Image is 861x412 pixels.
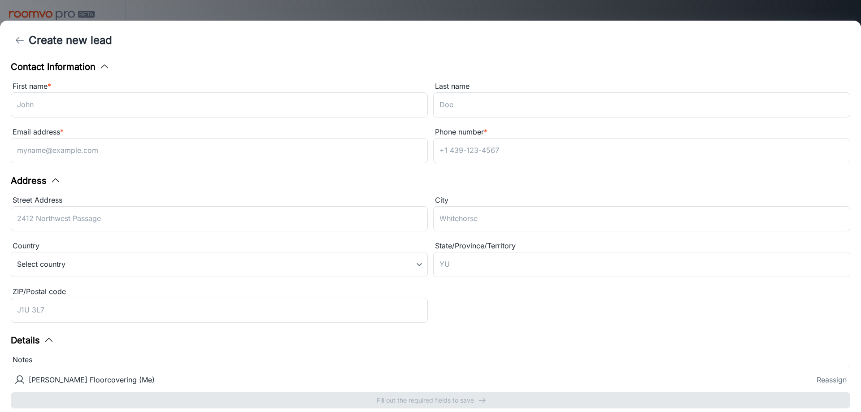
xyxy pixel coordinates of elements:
[29,374,155,385] p: [PERSON_NAME] Floorcovering (Me)
[11,126,428,138] div: Email address
[11,286,428,298] div: ZIP/Postal code
[11,298,428,323] input: J1U 3L7
[11,81,428,92] div: First name
[11,252,428,277] div: Select country
[433,126,850,138] div: Phone number
[11,206,428,231] input: 2412 Northwest Passage
[433,81,850,92] div: Last name
[433,252,850,277] input: YU
[11,174,61,187] button: Address
[11,60,110,74] button: Contact Information
[433,138,850,163] input: +1 439-123-4567
[433,240,850,252] div: State/Province/Territory
[11,334,54,347] button: Details
[817,374,847,385] button: Reassign
[433,206,850,231] input: Whitehorse
[11,31,29,49] button: back
[11,195,428,206] div: Street Address
[11,138,428,163] input: myname@example.com
[11,354,850,366] div: Notes
[11,92,428,117] input: John
[433,195,850,206] div: City
[11,240,428,252] div: Country
[29,32,112,48] h4: Create new lead
[433,92,850,117] input: Doe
